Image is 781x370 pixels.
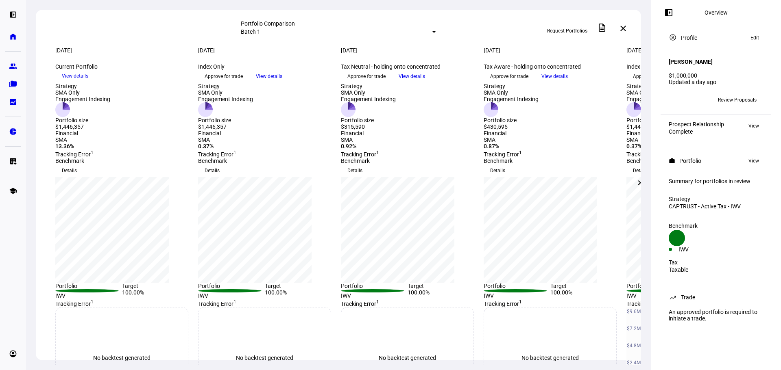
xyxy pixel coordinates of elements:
[9,128,17,136] eth-mat-symbol: pie_chart
[205,164,220,177] span: Details
[633,70,671,83] span: Approve for trade
[198,117,253,123] div: Portfolio size
[669,33,763,43] eth-panel-overview-card-header: Profile
[241,20,436,27] div: Portfolio Comparison
[9,80,17,88] eth-mat-symbol: folder_copy
[55,96,110,102] div: Engagement Indexing
[198,83,253,89] div: Strategy
[55,47,188,54] div: [DATE]
[535,73,574,79] a: View details
[341,177,454,283] div: chart, 1 series
[705,9,728,16] div: Overview
[9,350,17,358] eth-mat-symbol: account_circle
[198,47,331,54] div: [DATE]
[669,203,763,210] div: CAPTRUST - Active Tax - IWV
[627,326,641,331] text: $7.2M
[55,63,188,70] div: Current Portfolio
[681,35,697,41] div: Profile
[626,96,681,102] div: Engagement Indexing
[484,83,539,89] div: Strategy
[669,223,763,229] div: Benchmark
[490,164,505,177] span: Details
[55,292,122,299] div: IWV
[669,178,763,184] div: Summary for portfolios in review
[711,93,763,106] button: Review Proposals
[198,177,312,283] div: chart, 1 series
[626,292,693,299] div: IWV
[55,83,110,89] div: Strategy
[341,123,396,130] div: $315,590
[198,89,253,96] div: SMA Only
[626,47,759,54] div: [DATE]
[55,143,188,149] div: 13.36%
[233,299,236,305] sup: 1
[9,98,17,106] eth-mat-symbol: bid_landscape
[678,246,716,253] div: IWV
[664,305,768,325] div: An approved portfolio is required to initiate a trade.
[681,294,695,301] div: Trade
[635,178,644,188] mat-icon: chevron_right
[484,117,539,123] div: Portfolio size
[626,63,759,70] div: Index Only - Backtest
[669,79,763,85] div: Updated a day ago
[91,149,94,155] sup: 1
[484,164,512,177] button: Details
[55,151,94,158] span: Tracking Error
[484,158,617,164] div: Benchmark
[198,143,331,149] div: 0.37%
[198,123,253,130] div: $1,446,357
[341,301,379,307] span: Tracking Error
[55,117,110,123] div: Portfolio size
[341,117,396,123] div: Portfolio size
[484,70,535,83] button: Approve for trade
[484,89,539,96] div: SMA Only
[669,259,763,266] div: Tax
[669,292,763,302] eth-panel-overview-card-header: Trade
[341,63,474,70] div: Tax Neutral - holding onto concentrated
[669,158,675,164] mat-icon: work
[626,130,759,136] div: Financial
[55,72,95,79] a: View details
[626,123,681,130] div: $1,441,668
[627,309,641,314] text: $9.6M
[205,70,243,83] span: Approve for trade
[9,62,17,70] eth-mat-symbol: group
[62,70,88,82] span: View details
[249,73,289,79] a: View details
[5,76,21,92] a: folder_copy
[5,28,21,45] a: home
[376,149,379,155] sup: 1
[746,33,763,43] button: Edit
[55,123,110,130] div: $1,446,357
[679,158,701,164] div: Portfolio
[626,70,678,83] button: Approve for trade
[535,70,574,82] button: View details
[55,70,95,82] button: View details
[347,164,362,177] span: Details
[122,289,189,299] div: 100.00%
[484,151,522,158] span: Tracking Error
[618,24,628,33] mat-icon: close
[341,89,396,96] div: SMA Only
[341,136,474,143] div: SMA
[341,158,474,164] div: Benchmark
[241,28,260,35] mat-select-trigger: Batch 1
[198,301,236,307] span: Tracking Error
[341,292,408,299] div: IWV
[408,289,474,299] div: 100.00%
[669,293,677,301] mat-icon: trending_up
[198,283,265,289] div: Portfolio
[744,156,763,166] button: View
[5,58,21,74] a: group
[265,283,332,289] div: Target
[490,70,528,83] span: Approve for trade
[633,164,648,177] span: Details
[626,151,665,158] span: Tracking Error
[484,96,539,102] div: Engagement Indexing
[198,151,236,158] span: Tracking Error
[669,128,724,135] div: Complete
[550,289,617,299] div: 100.00%
[198,158,331,164] div: Benchmark
[265,289,332,299] div: 100.00%
[627,360,641,366] text: $2.4M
